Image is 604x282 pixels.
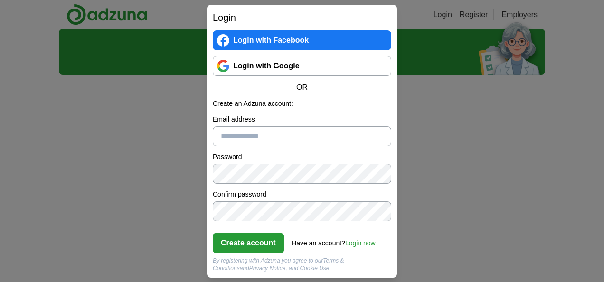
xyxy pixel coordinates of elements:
a: Privacy Notice [249,265,286,272]
label: Password [213,152,391,162]
label: Confirm password [213,189,391,199]
a: Login now [345,239,376,247]
label: Email address [213,114,391,124]
a: Login with Facebook [213,30,391,50]
p: Create an Adzuna account: [213,99,391,109]
a: Terms & Conditions [213,257,344,272]
button: Create account [213,233,284,253]
div: Have an account? [292,233,376,248]
span: OR [291,82,313,93]
h2: Login [213,10,391,25]
div: By registering with Adzuna you agree to our and , and Cookie Use. [213,257,391,272]
a: Login with Google [213,56,391,76]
